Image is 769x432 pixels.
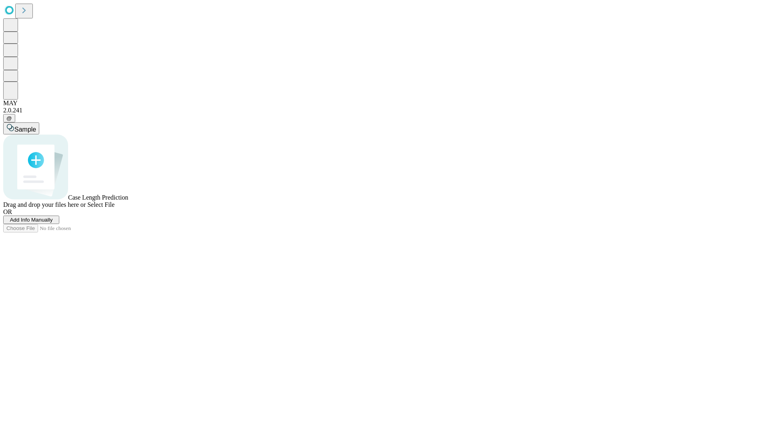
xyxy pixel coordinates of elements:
div: 2.0.241 [3,107,766,114]
button: @ [3,114,15,122]
span: Drag and drop your files here or [3,201,86,208]
span: Select File [87,201,115,208]
span: Add Info Manually [10,217,53,223]
button: Add Info Manually [3,216,59,224]
span: Sample [14,126,36,133]
div: MAY [3,100,766,107]
span: Case Length Prediction [68,194,128,201]
span: OR [3,208,12,215]
button: Sample [3,122,39,134]
span: @ [6,115,12,121]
